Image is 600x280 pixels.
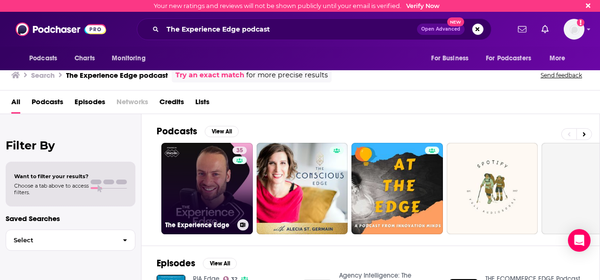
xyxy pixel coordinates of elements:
[6,214,135,223] p: Saved Searches
[105,49,158,67] button: open menu
[165,221,233,229] h3: The Experience Edge
[203,258,237,269] button: View All
[543,49,577,67] button: open menu
[417,24,465,35] button: Open AdvancedNew
[117,94,148,114] span: Networks
[233,147,247,154] a: 35
[31,71,55,80] h3: Search
[75,94,105,114] a: Episodes
[157,257,195,269] h2: Episodes
[538,71,585,79] button: Send feedback
[447,17,464,26] span: New
[68,49,100,67] a: Charts
[163,22,417,37] input: Search podcasts, credits, & more...
[14,173,89,180] span: Want to filter your results?
[406,2,440,9] a: Verify Now
[11,94,20,114] a: All
[14,182,89,196] span: Choose a tab above to access filters.
[6,139,135,152] h2: Filter By
[157,125,239,137] a: PodcastsView All
[246,70,328,81] span: for more precise results
[175,70,244,81] a: Try an exact match
[236,146,243,156] span: 35
[514,21,530,37] a: Show notifications dropdown
[564,19,584,40] span: Logged in as jbarbour
[75,52,95,65] span: Charts
[6,237,115,243] span: Select
[486,52,531,65] span: For Podcasters
[195,94,209,114] a: Lists
[564,19,584,40] button: Show profile menu
[421,27,460,32] span: Open Advanced
[29,52,57,65] span: Podcasts
[577,19,584,26] svg: Email not verified
[6,230,135,251] button: Select
[154,2,440,9] div: Your new ratings and reviews will not be shown publicly until your email is verified.
[564,19,584,40] img: User Profile
[568,229,591,252] div: Open Intercom Messenger
[23,49,69,67] button: open menu
[112,52,145,65] span: Monitoring
[66,71,168,80] h3: The Experience Edge podcast
[161,143,253,234] a: 35The Experience Edge
[157,257,237,269] a: EpisodesView All
[32,94,63,114] a: Podcasts
[550,52,566,65] span: More
[480,49,545,67] button: open menu
[425,49,480,67] button: open menu
[205,126,239,137] button: View All
[157,125,197,137] h2: Podcasts
[538,21,552,37] a: Show notifications dropdown
[159,94,184,114] a: Credits
[16,20,106,38] img: Podchaser - Follow, Share and Rate Podcasts
[431,52,468,65] span: For Business
[137,18,492,40] div: Search podcasts, credits, & more...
